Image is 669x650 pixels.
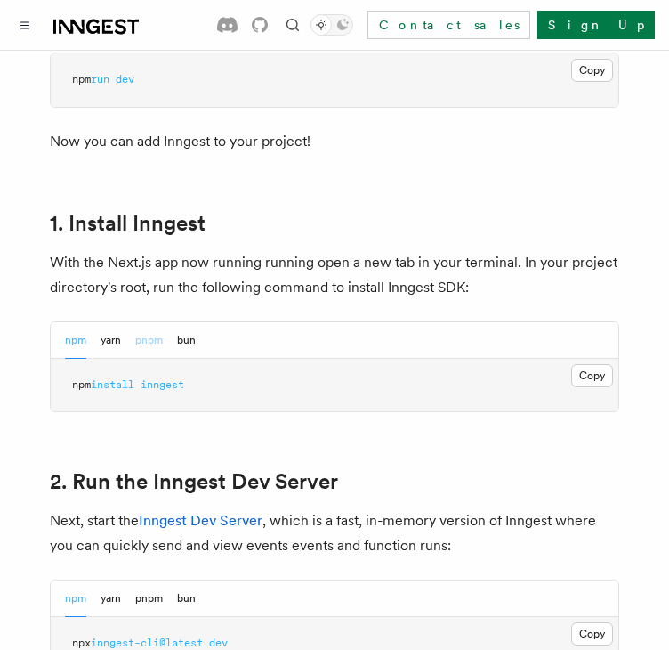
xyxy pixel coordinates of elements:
button: npm [65,322,86,359]
p: With the Next.js app now running running open a new tab in your terminal. In your project directo... [50,250,619,300]
button: Copy [571,59,613,82]
a: Contact sales [367,11,530,39]
span: install [91,378,134,391]
button: bun [177,322,196,359]
a: Sign Up [537,11,655,39]
span: dev [209,637,228,649]
button: yarn [101,322,121,359]
button: Find something... [282,14,303,36]
span: dev [116,73,134,85]
button: npm [65,581,86,617]
span: npm [72,378,91,391]
button: Copy [571,622,613,646]
p: Now you can add Inngest to your project! [50,129,619,154]
button: Copy [571,364,613,387]
button: pnpm [135,581,163,617]
span: inngest-cli@latest [91,637,203,649]
a: Inngest Dev Server [139,512,262,529]
button: Toggle navigation [14,14,36,36]
p: Next, start the , which is a fast, in-memory version of Inngest where you can quickly send and vi... [50,508,619,558]
span: npm [72,73,91,85]
span: run [91,73,109,85]
span: npx [72,637,91,649]
span: inngest [141,378,184,391]
button: Toggle dark mode [310,14,353,36]
a: 2. Run the Inngest Dev Server [50,469,338,494]
button: bun [177,581,196,617]
button: pnpm [135,322,163,359]
a: 1. Install Inngest [50,211,206,236]
button: yarn [101,581,121,617]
